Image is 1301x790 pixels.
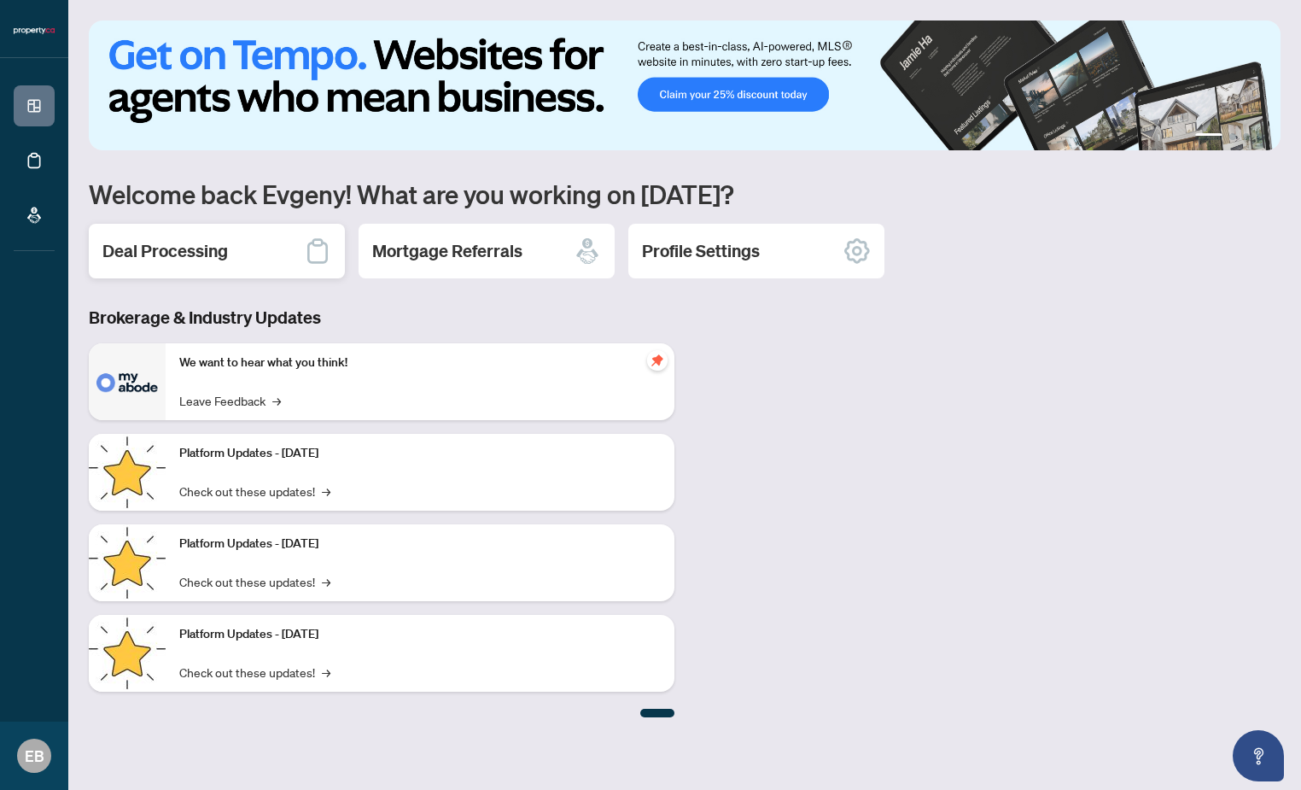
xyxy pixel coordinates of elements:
p: Platform Updates - [DATE] [179,535,661,553]
h1: Welcome back Evgeny! What are you working on [DATE]? [89,178,1281,210]
span: pushpin [647,350,668,371]
span: → [322,663,330,682]
img: Platform Updates - July 8, 2025 [89,524,166,601]
img: Slide 0 [89,20,1281,150]
h2: Profile Settings [642,239,760,263]
p: We want to hear what you think! [179,354,661,372]
span: → [322,572,330,591]
p: Platform Updates - [DATE] [179,444,661,463]
h3: Brokerage & Industry Updates [89,306,674,330]
a: Check out these updates!→ [179,482,330,500]
img: Platform Updates - July 21, 2025 [89,434,166,511]
h2: Deal Processing [102,239,228,263]
p: Platform Updates - [DATE] [179,625,661,644]
button: 2 [1229,133,1236,140]
button: 1 [1195,133,1222,140]
img: We want to hear what you think! [89,343,166,420]
span: EB [25,744,44,768]
button: 4 [1257,133,1263,140]
h2: Mortgage Referrals [372,239,522,263]
button: Open asap [1233,730,1284,781]
img: Platform Updates - June 23, 2025 [89,615,166,692]
a: Check out these updates!→ [179,663,330,682]
span: → [272,391,281,410]
a: Leave Feedback→ [179,391,281,410]
img: logo [14,26,55,36]
a: Check out these updates!→ [179,572,330,591]
span: → [322,482,330,500]
button: 3 [1243,133,1250,140]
